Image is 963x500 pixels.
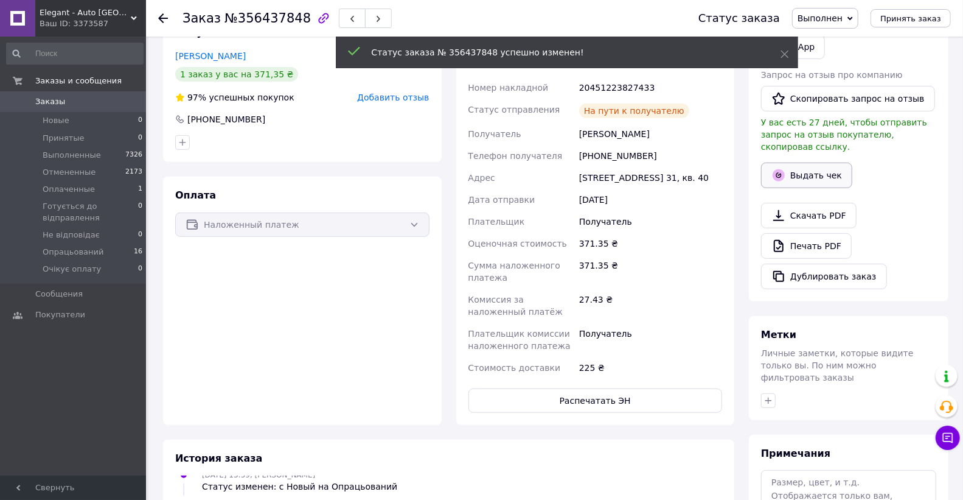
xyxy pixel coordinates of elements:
span: 97% [187,93,206,102]
span: Примечания [761,448,830,459]
span: История заказа [175,452,263,464]
a: Печать PDF [761,233,852,259]
span: Оценочная стоимость [468,239,568,248]
div: 225 ₴ [577,357,725,379]
span: 0 [138,264,142,275]
span: Комиссия за наложенный платёж [468,295,563,317]
div: Получатель [577,211,725,233]
span: 16 [134,247,142,258]
span: Плательщик [468,217,525,227]
input: Поиск [6,43,144,65]
button: Скопировать запрос на отзыв [761,86,935,111]
button: Принять заказ [871,9,951,27]
span: Номер накладной [468,83,549,93]
span: Не відповідає [43,230,100,241]
div: Получатель [577,323,725,357]
div: На пути к получателю [579,104,689,118]
div: Вернуться назад [158,12,168,24]
span: Плательщик комиссии наложенного платежа [468,329,571,351]
div: [PHONE_NUMBER] [186,113,266,125]
span: У вас есть 27 дней, чтобы отправить запрос на отзыв покупателю, скопировав ссылку. [761,118,927,152]
span: Опрацьований [43,247,103,258]
span: 0 [138,201,142,223]
div: успешных покупок [175,91,294,104]
div: 371.35 ₴ [577,233,725,255]
span: Оплаченные [43,184,95,195]
span: Выполненные [43,150,101,161]
span: Стоимость доставки [468,363,561,373]
div: Ваш ID: 3373587 [40,18,146,29]
span: Добавить отзыв [357,93,429,102]
div: Статус заказа [698,12,780,24]
span: 7326 [125,150,142,161]
span: Адрес [468,173,495,183]
button: Дублировать заказ [761,264,887,289]
span: 0 [138,230,142,241]
span: Принять заказ [880,14,941,23]
span: Заказы и сообщения [35,76,122,86]
span: Телефон получателя [468,151,563,161]
span: Готується до відправлення [43,201,138,223]
span: Получатель [468,129,521,139]
div: Статус заказа № 356437848 успешно изменен! [372,46,750,58]
span: Оплата [175,189,216,201]
span: 0 [138,133,142,144]
span: Личные заметки, которые видите только вы. По ним можно фильтровать заказы [761,348,914,382]
span: Заказы [35,96,65,107]
span: 0 [138,115,142,126]
div: 27.43 ₴ [577,289,725,323]
div: [DATE] [577,189,725,211]
span: Заказ [183,11,221,26]
span: Очікує оплату [43,264,101,275]
span: Отмененные [43,167,96,178]
span: Запрос на отзыв про компанию [761,70,903,80]
span: Выполнен [798,13,843,23]
span: Сумма наложенного платежа [468,261,560,283]
span: Дата отправки [468,195,535,205]
a: [PERSON_NAME] [175,51,246,61]
button: Чат с покупателем [936,426,960,450]
span: Сообщения [35,289,83,300]
div: 371.35 ₴ [577,255,725,289]
span: Новые [43,115,69,126]
div: [PERSON_NAME] [577,123,725,145]
span: Метки [761,329,796,340]
div: [STREET_ADDRESS] 31, кв. 40 [577,167,725,189]
button: Выдать чек [761,163,852,188]
span: Принятые [43,133,85,144]
span: №356437848 [224,11,311,26]
span: 2173 [125,167,142,178]
div: 1 заказ у вас на 371,35 ₴ [175,67,298,82]
button: Распечатать ЭН [468,389,723,413]
span: Elegant - Auto Украина [40,7,131,18]
span: [DATE] 13:59, [PERSON_NAME] [202,471,315,479]
div: 20451223827433 [577,77,725,99]
span: 1 [138,184,142,195]
div: [PHONE_NUMBER] [577,145,725,167]
span: Статус отправления [468,105,560,114]
span: Покупатели [35,309,85,320]
div: Статус изменен: с Новый на Опрацьований [202,481,397,493]
a: Скачать PDF [761,203,857,228]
